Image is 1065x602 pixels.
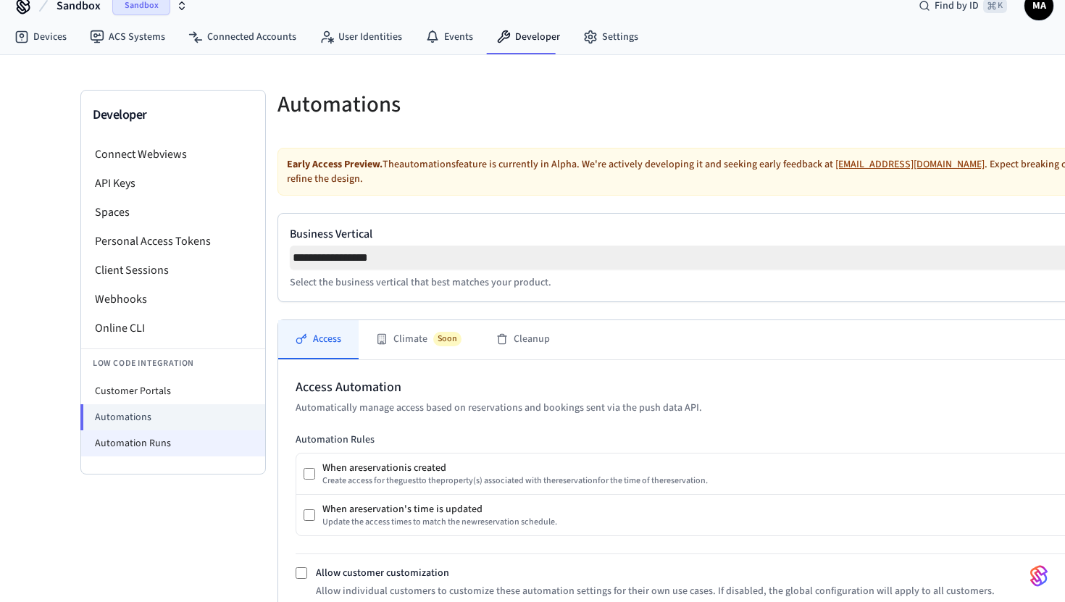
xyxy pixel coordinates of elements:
a: Connected Accounts [177,24,308,50]
h3: Developer [93,105,254,125]
button: Access [278,320,359,359]
h2: Access Automation [296,377,702,398]
p: Allow individual customers to customize these automation settings for their own use cases. If dis... [316,584,995,598]
h5: Automations [277,90,709,120]
div: When a reservation 's time is updated [322,502,557,517]
img: SeamLogoGradient.69752ec5.svg [1030,564,1048,588]
a: Events [414,24,485,50]
label: Allow customer customization [316,566,449,580]
button: Cleanup [479,320,567,359]
li: Automations [80,404,265,430]
li: Webhooks [81,285,265,314]
div: Create access for the guest to the property (s) associated with the reservation for the time of t... [322,475,708,487]
li: Spaces [81,198,265,227]
strong: Early Access Preview. [287,157,383,172]
a: Devices [3,24,78,50]
li: Online CLI [81,314,265,343]
div: When a reservation is created [322,461,708,475]
li: Personal Access Tokens [81,227,265,256]
a: Settings [572,24,650,50]
a: [EMAIL_ADDRESS][DOMAIN_NAME] [835,157,985,172]
span: Soon [433,332,461,346]
button: ClimateSoon [359,320,479,359]
li: Client Sessions [81,256,265,285]
li: Customer Portals [81,378,265,404]
li: Automation Runs [81,430,265,456]
a: User Identities [308,24,414,50]
li: API Keys [81,169,265,198]
p: Automatically manage access based on reservations and bookings sent via the push data API. [296,401,702,415]
div: Update the access times to match the new reservation schedule. [322,517,557,528]
a: ACS Systems [78,24,177,50]
li: Connect Webviews [81,140,265,169]
li: Low Code Integration [81,348,265,378]
a: Developer [485,24,572,50]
